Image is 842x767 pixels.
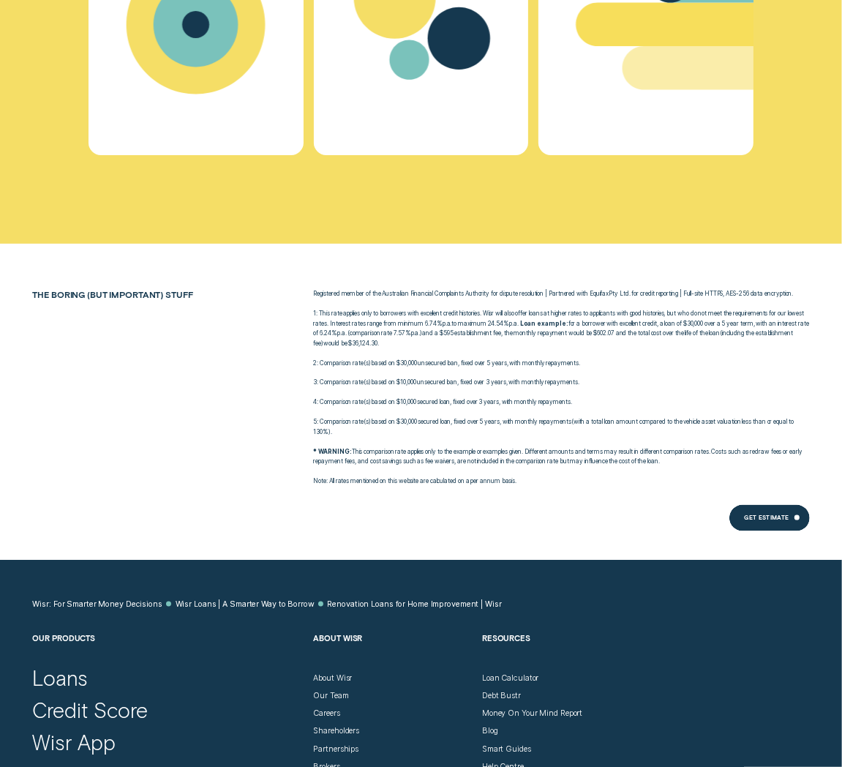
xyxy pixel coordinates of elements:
[314,727,360,736] a: Shareholders
[482,674,538,684] a: Loan Calculator
[337,329,347,337] span: p.a.
[364,359,366,367] span: (
[314,674,353,684] a: About Wisr
[720,329,722,337] span: (
[369,359,371,367] span: )
[620,290,629,297] span: L T D
[729,505,809,531] a: Get Estimate
[314,417,810,437] p: 5: Comparison rate s based on $30,000 secured loan, fixed over 5 years, with monthly repayments w...
[571,418,574,425] span: (
[443,320,452,327] span: Per Annum
[32,666,88,692] a: Loans
[369,398,371,405] span: )
[321,340,323,347] span: )
[32,698,147,724] a: Credit Score
[509,320,519,327] span: Per Annum
[364,378,366,386] span: (
[364,398,366,405] span: (
[328,428,331,435] span: )
[314,448,352,455] strong: * WARNING:
[482,727,498,736] a: Blog
[337,329,347,337] span: Per Annum
[520,320,568,327] strong: Loan example:
[509,320,519,327] span: p.a.
[314,378,810,387] p: 3: Comparison rate s based on $10,000 unsecured loan, fixed over 3 years, with monthly repayments.
[314,709,340,719] a: Careers
[314,634,473,673] h2: About Wisr
[482,709,582,719] a: Money On Your Mind Report
[369,418,371,425] span: )
[609,290,618,297] span: P T Y
[620,290,629,297] span: Ltd
[609,290,618,297] span: Pty
[364,418,366,425] span: (
[482,692,521,701] a: Debt Bustr
[314,692,349,701] a: Our Team
[327,599,501,609] a: Renovation Loans for Home Improvement | Wisr
[32,730,115,756] a: Wisr App
[314,745,359,755] a: Partnerships
[28,289,252,299] h2: The boring (but important) stuff
[420,329,422,337] span: )
[176,599,315,609] a: Wisr Loans | A Smarter Way to Borrow
[348,329,350,337] span: (
[314,476,810,486] p: Note: All rates mentioned on this website are calculated on a per annum basis.
[32,599,162,609] a: Wisr: For Smarter Money Decisions
[482,634,641,673] h2: Resources
[482,745,531,755] a: Smart Guides
[443,320,452,327] span: p.a.
[411,329,421,337] span: p.a.
[314,397,810,407] p: 4: Comparison rate s based on $10,000 secured loan, fixed over 3 years, with monthly repayments.
[411,329,421,337] span: Per Annum
[314,289,810,299] p: Registered member of the Australian Financial Complaints Authority for dispute resolution | Partn...
[32,634,304,673] h2: Our Products
[369,378,371,386] span: )
[314,359,810,368] p: 2: Comparison rate s based on $30,000 unsecured loan, fixed over 5 years, with monthly repayments.
[314,309,810,348] p: 1: This rate applies only to borrowers with excellent credit histories. Wisr will also offer loan...
[314,447,810,467] p: This comparison rate applies only to the example or examples given. Different amounts and terms m...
